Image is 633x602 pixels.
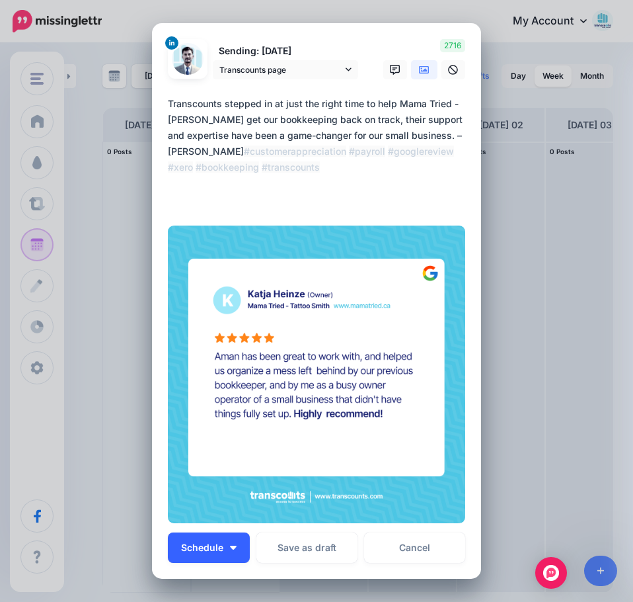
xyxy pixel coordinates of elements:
img: arrow-down-white.png [230,546,237,550]
a: Transcounts page [213,60,358,79]
img: 1715705739282-77810.png [172,43,204,75]
p: Sending: [DATE] [213,44,358,59]
a: Cancel [364,533,465,563]
div: Transcounts stepped in at just the right time to help Mama Tried - [PERSON_NAME] get our bookkeep... [168,96,472,175]
img: XCHLC15PPWJ5B3B4UN1VCUVZFAPB3O09.jpg [168,226,465,523]
span: Schedule [181,543,223,552]
button: Save as draft [256,533,357,563]
span: 2716 [440,39,465,52]
span: Transcounts page [219,63,342,77]
div: Open Intercom Messenger [535,557,567,589]
button: Schedule [168,533,250,563]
